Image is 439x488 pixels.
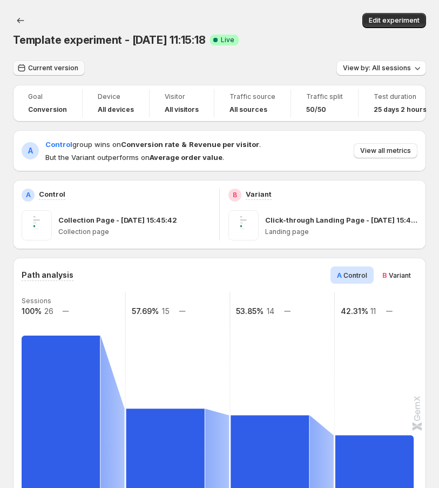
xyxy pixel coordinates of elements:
[132,306,159,316] text: 57.69%
[360,146,411,155] span: View all metrics
[58,228,211,236] p: Collection page
[229,92,275,101] span: Traffic source
[150,153,222,162] strong: Average order value
[306,105,326,114] span: 50/50
[13,13,28,28] button: Back
[228,210,259,240] img: Click-through Landing Page - Aug 28, 15:46:31
[246,189,272,199] p: Variant
[58,215,177,225] p: Collection Page - [DATE] 15:45:42
[45,140,72,149] span: Control
[98,105,134,114] h4: All devices
[181,140,187,149] strong: &
[28,145,33,156] h2: A
[28,105,67,114] span: Conversion
[343,271,367,279] span: Control
[28,92,67,101] span: Goal
[233,191,237,199] h2: B
[369,16,420,25] span: Edit experiment
[370,306,376,316] text: 11
[165,91,199,115] a: VisitorAll visitors
[336,61,426,76] button: View by: All sessions
[22,297,51,305] text: Sessions
[44,306,53,316] text: 26
[382,271,387,279] span: B
[39,189,65,199] p: Control
[341,306,368,316] text: 42.31%
[221,36,234,44] span: Live
[389,271,411,279] span: Variant
[265,215,417,225] p: Click-through Landing Page - [DATE] 15:46:31
[22,270,73,280] h3: Path analysis
[22,306,42,316] text: 100%
[337,271,342,279] span: A
[28,64,78,72] span: Current version
[306,92,343,101] span: Traffic split
[362,13,426,28] button: Edit experiment
[26,191,31,199] h2: A
[306,91,343,115] a: Traffic split50/50
[98,92,134,101] span: Device
[229,91,275,115] a: Traffic sourceAll sources
[229,105,267,114] h4: All sources
[13,61,85,76] button: Current version
[165,92,199,101] span: Visitor
[267,306,274,316] text: 14
[121,140,179,149] strong: Conversion rate
[13,34,206,46] span: Template experiment - [DATE] 11:15:18
[265,228,417,236] p: Landing page
[354,143,417,158] button: View all metrics
[45,140,261,149] span: group wins on .
[165,105,199,114] h4: All visitors
[98,91,134,115] a: DeviceAll devices
[45,152,261,163] span: But the Variant outperforms on .
[28,91,67,115] a: GoalConversion
[22,210,52,240] img: Collection Page - Aug 28, 15:45:42
[343,64,411,72] span: View by: All sessions
[162,306,170,316] text: 15
[189,140,259,149] strong: Revenue per visitor
[236,306,264,316] text: 53.85%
